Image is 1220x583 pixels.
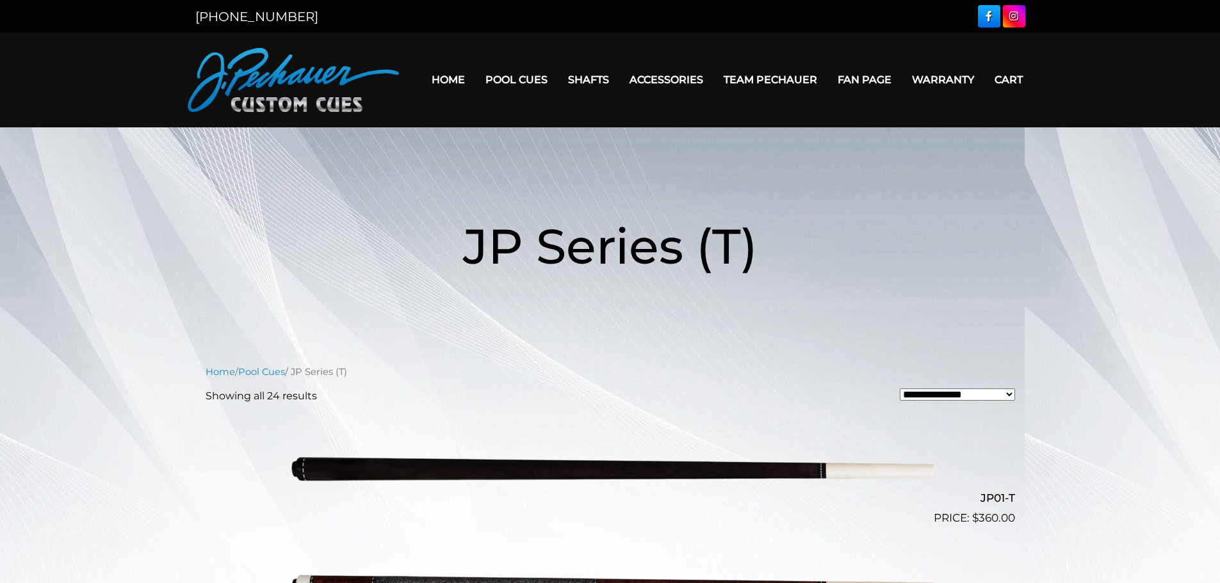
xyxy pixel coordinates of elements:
[972,511,1015,524] bdi: 360.00
[619,63,713,96] a: Accessories
[900,388,1015,401] select: Shop order
[972,511,979,524] span: $
[713,63,827,96] a: Team Pechauer
[206,388,317,404] p: Showing all 24 results
[206,414,1015,527] a: JP01-T $360.00
[463,216,758,276] span: JP Series (T)
[206,486,1015,510] h2: JP01-T
[206,366,235,378] a: Home
[558,63,619,96] a: Shafts
[287,414,934,522] img: JP01-T
[238,366,285,378] a: Pool Cues
[827,63,902,96] a: Fan Page
[984,63,1033,96] a: Cart
[475,63,558,96] a: Pool Cues
[188,48,399,112] img: Pechauer Custom Cues
[902,63,984,96] a: Warranty
[195,9,318,24] a: [PHONE_NUMBER]
[421,63,475,96] a: Home
[206,365,1015,379] nav: Breadcrumb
